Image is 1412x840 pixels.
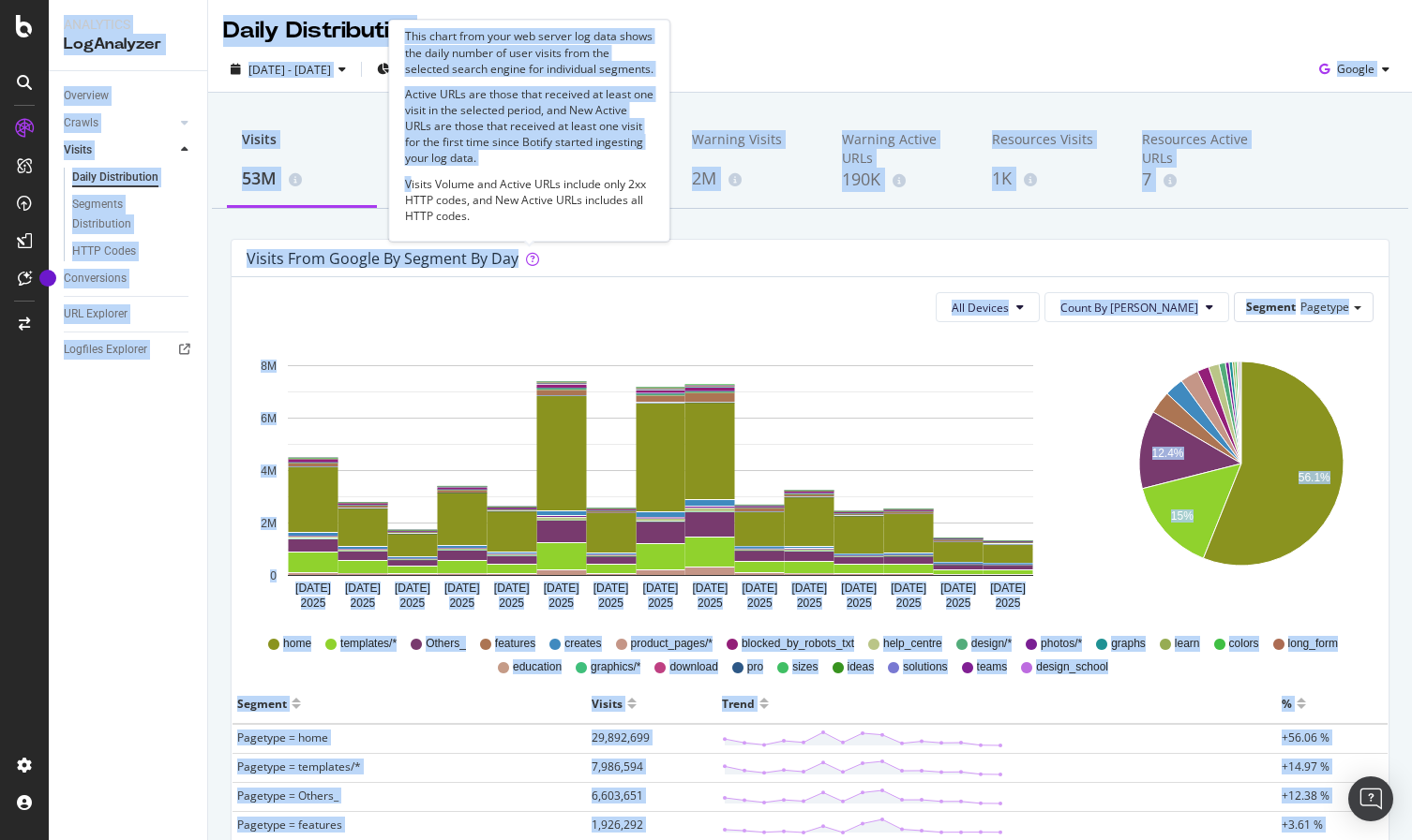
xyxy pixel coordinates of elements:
div: Overview [64,86,109,106]
div: Trend [722,688,755,718]
span: Pagetype = templates/* [237,759,361,774]
span: help_centre [883,636,942,652]
span: +56.06 % [1282,729,1329,745]
div: A chart. [1113,337,1370,618]
text: [DATE] [643,582,679,595]
span: Pagetype = home [237,729,328,745]
text: 2025 [351,597,376,610]
text: [DATE] [345,582,381,595]
div: URL Explorer [64,304,128,324]
span: Pagetype = features [237,817,342,833]
div: Resources Visits [992,130,1112,166]
text: 2025 [548,597,574,610]
span: [DATE] - [DATE] [248,62,331,78]
text: [DATE] [841,582,877,595]
div: 7 [1142,168,1262,192]
span: All Devices [952,300,1009,316]
text: 4M [261,464,277,478]
span: Others_ [426,636,466,652]
span: Count By Day [1060,300,1198,316]
span: +14.97 % [1282,759,1329,774]
span: Segment [1246,299,1296,315]
span: learn [1175,636,1200,652]
span: sizes [792,659,818,675]
span: 29,892,699 [592,729,650,745]
text: 12.4% [1152,447,1184,460]
text: [DATE] [494,582,530,595]
text: [DATE] [395,582,430,595]
span: product_pages/* [631,636,713,652]
span: Pagetype = Others_ [237,788,338,803]
text: 15% [1171,509,1194,523]
span: graphs [1111,636,1146,652]
div: Crawls [64,113,98,133]
text: [DATE] [990,582,1026,595]
text: 56.1% [1299,471,1330,484]
text: 2025 [301,597,326,610]
button: [DATE] - [DATE] [223,54,353,84]
span: +12.38 % [1282,788,1329,803]
span: Pagetype [1300,299,1349,315]
div: Daily Distribution [223,15,417,47]
text: [DATE] [742,582,777,595]
div: 2M [692,167,812,191]
text: 8M [261,360,277,373]
text: [DATE] [295,582,331,595]
div: Tooltip anchor [39,270,56,287]
span: education [513,659,562,675]
span: colors [1229,636,1259,652]
a: URL Explorer [64,304,194,324]
span: features [495,636,535,652]
a: Visits [64,140,175,160]
text: [DATE] [444,582,480,595]
text: 2025 [449,597,474,610]
button: Segments [369,54,458,84]
div: LogAnalyzer [64,34,192,55]
div: Warning Active URLs [842,130,962,168]
div: Visits [242,130,362,166]
text: 2025 [847,597,872,610]
span: design/* [971,636,1012,652]
span: 1,926,292 [592,817,643,833]
div: Logfiles Explorer [64,340,147,360]
text: [DATE] [940,582,976,595]
a: Daily Distribution [72,168,194,187]
div: % [1282,688,1292,718]
p: This chart from your web server log data shows the daily number of user visits from the selected ... [405,28,654,76]
text: [DATE] [693,582,729,595]
text: [DATE] [791,582,827,595]
text: 2025 [648,597,673,610]
span: solutions [903,659,947,675]
a: Segments Distribution [72,195,194,234]
div: Warning Visits [692,130,812,166]
div: 53M [242,167,362,191]
span: Google [1337,61,1374,77]
svg: A chart. [247,337,1074,618]
text: [DATE] [593,582,629,595]
text: 6M [261,412,277,425]
a: Crawls [64,113,175,133]
text: [DATE] [891,582,926,595]
span: +3.61 % [1282,817,1323,833]
span: teams [977,659,1008,675]
a: Conversions [64,269,194,288]
span: templates/* [340,636,397,652]
a: Overview [64,86,194,106]
text: 2025 [399,597,425,610]
button: Google [1312,54,1397,84]
span: blocked_by_robots_txt [742,636,854,652]
button: All Devices [936,292,1040,322]
button: Count By [PERSON_NAME] [1044,292,1229,322]
div: HTTP Codes [72,242,136,261]
text: 2025 [996,597,1021,610]
span: 6,603,651 [592,788,643,803]
text: 2025 [698,597,723,610]
span: creates [564,636,601,652]
text: 2025 [598,597,623,610]
span: graphics/* [591,659,640,675]
text: 2025 [747,597,773,610]
div: Segment [237,688,287,718]
div: 1K [992,167,1112,191]
span: design_school [1036,659,1108,675]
